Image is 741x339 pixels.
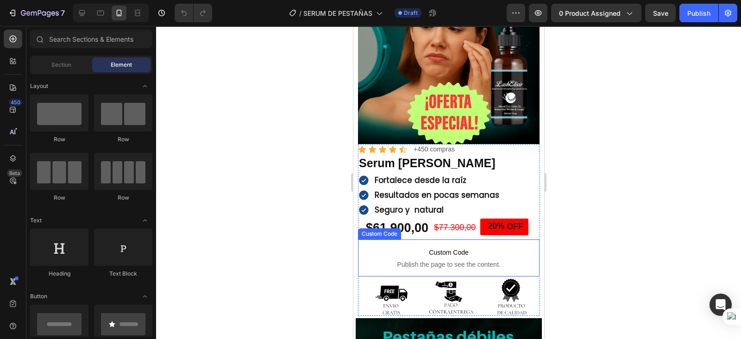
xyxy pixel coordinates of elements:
[30,194,88,202] div: Row
[679,4,718,22] button: Publish
[30,292,47,301] span: Button
[404,9,418,17] span: Draft
[559,8,621,18] span: 0 product assigned
[7,169,22,177] div: Beta
[94,135,152,144] div: Row
[94,194,152,202] div: Row
[94,270,152,278] div: Text Block
[138,289,152,304] span: Toggle open
[61,7,65,19] p: 7
[138,213,152,228] span: Toggle open
[30,270,88,278] div: Heading
[710,294,732,316] div: Open Intercom Messenger
[653,9,668,17] span: Save
[175,4,212,22] div: Undo/Redo
[4,4,69,22] button: 7
[645,4,676,22] button: Save
[30,82,48,90] span: Layout
[353,26,544,339] iframe: Design area
[111,61,132,69] span: Element
[51,61,71,69] span: Section
[9,99,22,106] div: 450
[30,30,152,48] input: Search Sections & Elements
[30,135,88,144] div: Row
[687,8,710,18] div: Publish
[299,8,301,18] span: /
[138,79,152,94] span: Toggle open
[551,4,641,22] button: 0 product assigned
[303,8,372,18] span: SERUM DE PESTAÑAS
[30,216,42,225] span: Text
